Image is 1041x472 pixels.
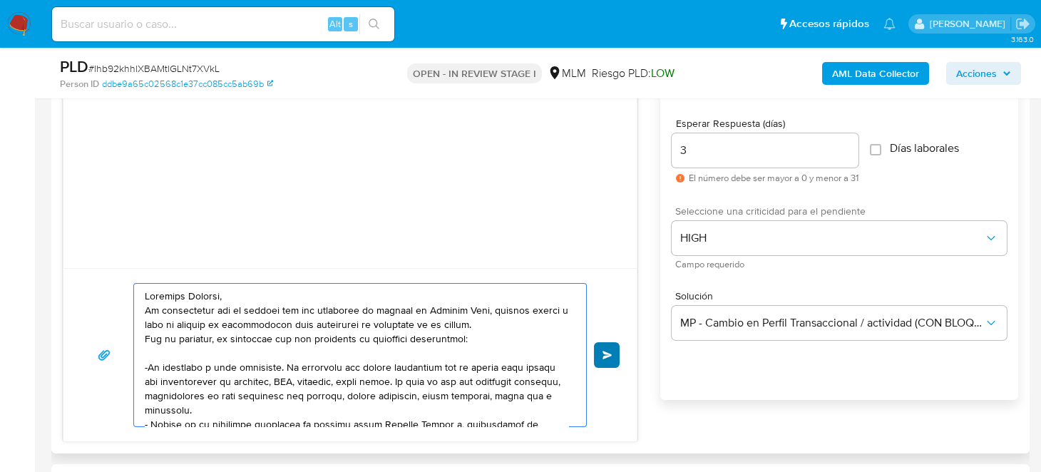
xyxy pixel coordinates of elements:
a: ddbe9a65c02568c1e37cc085cc5ab69b [102,78,273,91]
span: El número debe ser mayor a 0 y menor a 31 [689,173,858,183]
span: Acciones [956,62,997,85]
span: Seleccione una criticidad para el pendiente [675,206,1010,216]
b: PLD [60,55,88,78]
input: days_to_wait [672,141,858,160]
span: Esperar Respuesta (días) [676,118,863,129]
input: Buscar usuario o caso... [52,15,394,34]
button: AML Data Collector [822,62,929,85]
span: Campo requerido [675,261,1010,268]
button: search-icon [359,14,389,34]
span: Accesos rápidos [789,16,869,31]
span: Enviar [602,351,612,359]
span: 3.163.0 [1011,34,1034,45]
span: LOW [651,65,675,81]
a: Salir [1015,16,1030,31]
b: AML Data Collector [832,62,919,85]
span: Alt [329,17,341,31]
span: # lhb92khhlXBAMtlGLNt7XVkL [88,61,220,76]
span: Solución [675,291,1010,301]
span: Días laborales [890,141,959,155]
div: MLM [548,66,586,81]
textarea: Loremips Dolorsi, Am consectetur adi el seddoei tem inc utlaboree do magnaal en Adminim Veni, qui... [145,284,568,426]
a: Notificaciones [883,18,896,30]
p: OPEN - IN REVIEW STAGE I [407,63,542,83]
button: HIGH [672,221,1007,255]
button: Enviar [594,342,620,368]
span: MP - Cambio en Perfil Transaccional / actividad (CON BLOQUEO) [680,316,984,330]
span: s [349,17,353,31]
span: HIGH [680,231,984,245]
button: Acciones [946,62,1021,85]
b: Person ID [60,78,99,91]
p: brenda.morenoreyes@mercadolibre.com.mx [930,17,1010,31]
input: Días laborales [870,144,881,155]
span: Riesgo PLD: [592,66,675,81]
button: MP - Cambio en Perfil Transaccional / actividad (CON BLOQUEO) [672,306,1007,340]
